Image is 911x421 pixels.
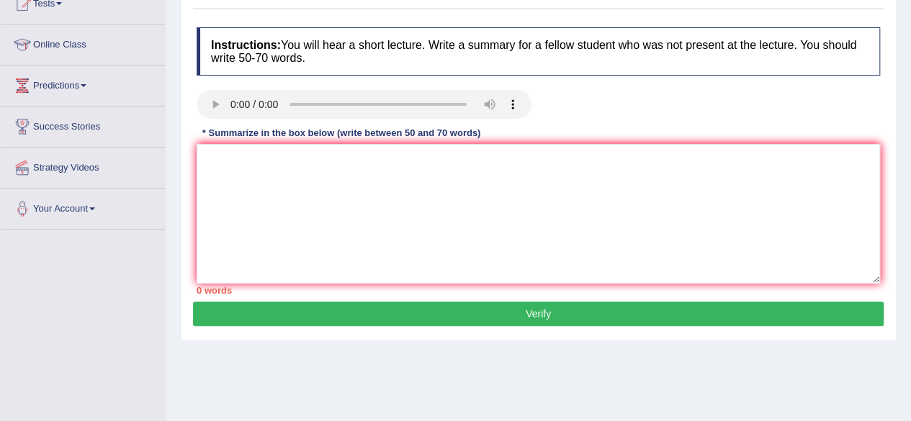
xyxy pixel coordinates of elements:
a: Predictions [1,65,165,101]
a: Strategy Videos [1,148,165,184]
a: Online Class [1,24,165,60]
div: * Summarize in the box below (write between 50 and 70 words) [197,126,486,140]
h4: You will hear a short lecture. Write a summary for a fellow student who was not present at the le... [197,27,880,76]
div: 0 words [197,284,880,297]
b: Instructions: [211,39,281,51]
a: Success Stories [1,107,165,142]
button: Verify [193,302,884,326]
a: Your Account [1,189,165,225]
